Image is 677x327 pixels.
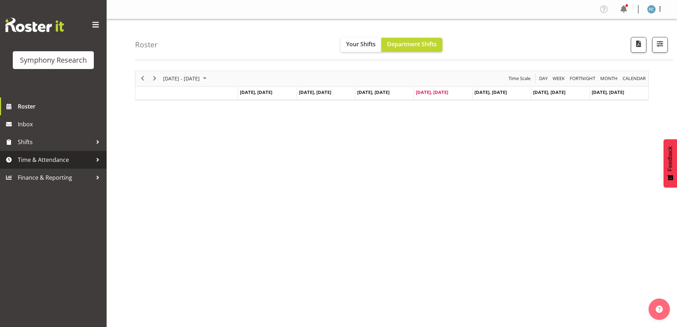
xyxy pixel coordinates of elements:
button: Filter Shifts [652,37,668,53]
button: Timeline Week [552,74,566,83]
h4: Roster [135,41,158,49]
span: [DATE], [DATE] [533,89,565,95]
span: Fortnight [569,74,596,83]
span: Finance & Reporting [18,172,92,183]
span: Time Scale [508,74,531,83]
button: Next [150,74,160,83]
span: [DATE], [DATE] [299,89,331,95]
span: calendar [622,74,646,83]
div: Symphony Research [20,55,87,65]
button: Feedback - Show survey [663,139,677,188]
button: Previous [138,74,147,83]
span: Feedback [667,146,673,171]
button: Download a PDF of the roster according to the set date range. [631,37,646,53]
span: [DATE], [DATE] [240,89,272,95]
span: Week [552,74,565,83]
span: Shifts [18,137,92,147]
button: Timeline Month [599,74,619,83]
button: Your Shifts [340,38,381,52]
button: Department Shifts [381,38,442,52]
span: [DATE], [DATE] [474,89,507,95]
button: Fortnight [569,74,597,83]
span: Roster [18,101,103,112]
img: help-xxl-2.png [656,306,663,313]
span: Department Shifts [387,40,437,48]
div: next period [149,71,161,86]
div: Timeline Week of August 14, 2025 [135,71,649,100]
img: fisi-cook-lagatule1979.jpg [647,5,656,14]
span: Time & Attendance [18,154,92,165]
span: Your Shifts [346,40,376,48]
button: Timeline Day [538,74,549,83]
span: Inbox [18,119,103,130]
button: August 2025 [162,74,210,83]
span: Month [600,74,618,83]
span: Day [538,74,548,83]
span: [DATE] - [DATE] [162,74,200,83]
div: previous period [136,71,149,86]
button: Month [622,74,647,83]
span: [DATE], [DATE] [416,89,448,95]
span: [DATE], [DATE] [592,89,624,95]
button: Time Scale [507,74,532,83]
div: August 11 - 17, 2025 [161,71,211,86]
span: [DATE], [DATE] [357,89,389,95]
img: Rosterit website logo [5,18,64,32]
